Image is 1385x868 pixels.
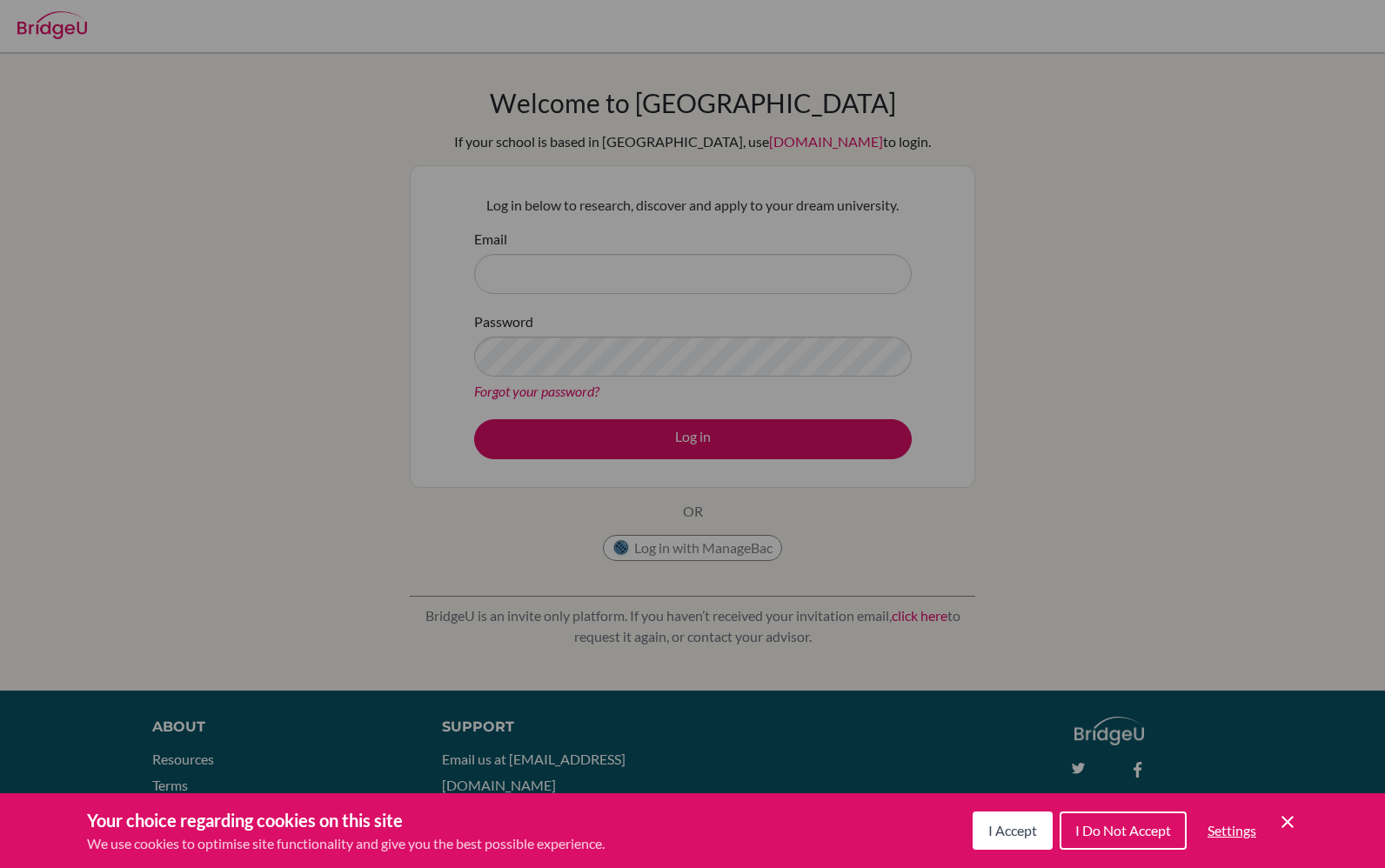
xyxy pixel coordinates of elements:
span: Settings [1208,822,1256,838]
span: I Accept [988,822,1037,838]
button: Settings [1194,813,1270,848]
button: I Do Not Accept [1060,811,1187,850]
h3: Your choice regarding cookies on this site [87,807,605,833]
button: Save and close [1277,811,1298,832]
button: I Accept [973,811,1053,850]
span: I Do Not Accept [1075,822,1171,838]
p: We use cookies to optimise site functionality and give you the best possible experience. [87,833,605,854]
